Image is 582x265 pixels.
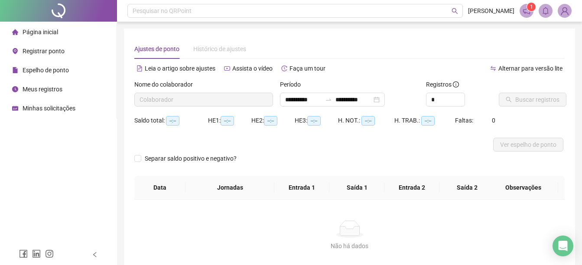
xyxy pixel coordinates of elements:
span: youtube [224,65,230,71]
span: info-circle [453,81,459,87]
div: H. NOT.: [338,116,394,126]
span: Alternar para versão lite [498,65,562,72]
span: search [452,8,458,14]
span: linkedin [32,249,41,258]
span: Histórico de ajustes [193,45,246,52]
span: notification [523,7,530,15]
span: swap [490,65,496,71]
span: Meus registros [23,86,62,93]
th: Entrada 2 [384,176,439,200]
span: file [12,67,18,73]
span: Observações [495,183,551,192]
span: --:-- [221,116,234,126]
span: instagram [45,249,54,258]
span: environment [12,48,18,54]
span: 0 [492,117,495,124]
div: HE 1: [208,116,251,126]
span: Assista o vídeo [232,65,273,72]
label: Período [280,80,306,89]
th: Observações [488,176,558,200]
span: file-text [137,65,143,71]
sup: 1 [527,3,536,11]
span: bell [542,7,549,15]
div: HE 3: [295,116,338,126]
span: Separar saldo positivo e negativo? [141,154,240,163]
span: --:-- [421,116,435,126]
th: Jornadas [185,176,274,200]
img: 91416 [558,4,571,17]
span: --:-- [361,116,375,126]
th: Data [134,176,185,200]
div: HE 2: [251,116,295,126]
span: home [12,29,18,35]
button: Ver espelho de ponto [493,138,563,152]
span: Espelho de ponto [23,67,69,74]
button: Buscar registros [499,93,566,107]
div: H. TRAB.: [394,116,455,126]
span: Faça um tour [289,65,325,72]
span: to [325,96,332,103]
div: Não há dados [145,241,554,251]
span: Página inicial [23,29,58,36]
div: Open Intercom Messenger [553,236,573,256]
span: history [281,65,287,71]
span: --:-- [264,116,277,126]
span: Registrar ponto [23,48,65,55]
div: Saldo total: [134,116,208,126]
span: swap-right [325,96,332,103]
th: Entrada 1 [274,176,329,200]
span: schedule [12,105,18,111]
span: 1 [530,4,533,10]
span: facebook [19,249,28,258]
th: Saída 1 [329,176,384,200]
span: left [92,252,98,258]
span: --:-- [307,116,321,126]
span: --:-- [166,116,179,126]
span: [PERSON_NAME] [468,6,514,16]
label: Nome do colaborador [134,80,198,89]
span: Minhas solicitações [23,105,75,112]
th: Saída 2 [439,176,494,200]
span: Ajustes de ponto [134,45,179,52]
span: clock-circle [12,86,18,92]
span: Faltas: [455,117,475,124]
span: Leia o artigo sobre ajustes [145,65,215,72]
span: Registros [426,80,459,89]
